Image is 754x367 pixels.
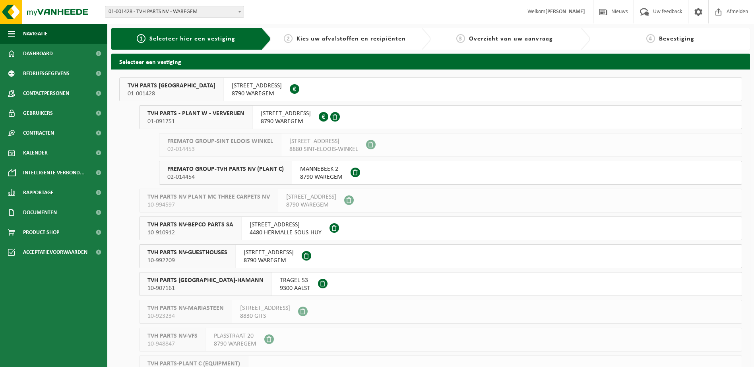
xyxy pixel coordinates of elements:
span: TVH PARTS NV-VFS [147,332,198,340]
span: Rapportage [23,183,54,203]
span: 02-014454 [167,173,284,181]
span: Bedrijfsgegevens [23,64,70,83]
span: TVH PARTS [GEOGRAPHIC_DATA]-HAMANN [147,276,264,284]
span: Product Shop [23,222,59,242]
span: 01-001428 - TVH PARTS NV - WAREGEM [105,6,244,17]
span: 8790 WAREGEM [232,90,282,98]
span: TVH PARTS NV-GUESTHOUSES [147,249,227,257]
span: Overzicht van uw aanvraag [469,36,553,42]
span: 3 [456,34,465,43]
span: 10-948847 [147,340,198,348]
strong: [PERSON_NAME] [545,9,585,15]
span: [STREET_ADDRESS] [289,137,358,145]
span: TVH PARTS NV-MARIASTEEN [147,304,224,312]
span: 4 [646,34,655,43]
span: 8790 WAREGEM [214,340,256,348]
span: Documenten [23,203,57,222]
span: Navigatie [23,24,48,44]
button: TVH PARTS - PLANT W - VERVERIJEN 01-091751 [STREET_ADDRESS]8790 WAREGEM [139,105,742,129]
span: [STREET_ADDRESS] [286,193,336,201]
span: 8790 WAREGEM [286,201,336,209]
button: TVH PARTS [GEOGRAPHIC_DATA] 01-001428 [STREET_ADDRESS]8790 WAREGEM [119,77,742,101]
span: 8790 WAREGEM [300,173,343,181]
span: TVH PARTS NV PLANT MC THREE CARPETS NV [147,193,270,201]
span: 1 [137,34,145,43]
button: TVH PARTS [GEOGRAPHIC_DATA]-HAMANN 10-907161 TRAGEL 539300 AALST [139,272,742,296]
span: Gebruikers [23,103,53,123]
span: 01-091751 [147,118,244,126]
span: FREMATO GROUP-TVH PARTS NV (PLANT C) [167,165,284,173]
span: 10-910912 [147,229,233,237]
span: 10-907161 [147,284,264,292]
span: 8790 WAREGEM [244,257,294,265]
span: 10-923234 [147,312,224,320]
span: [STREET_ADDRESS] [250,221,322,229]
span: 8880 SINT-ELOOIS-WINKEL [289,145,358,153]
span: 01-001428 [128,90,215,98]
span: 8790 WAREGEM [261,118,311,126]
span: Acceptatievoorwaarden [23,242,87,262]
span: 2 [284,34,293,43]
span: MANNEBEEK 2 [300,165,343,173]
span: [STREET_ADDRESS] [244,249,294,257]
button: TVH PARTS NV-GUESTHOUSES 10-992209 [STREET_ADDRESS]8790 WAREGEM [139,244,742,268]
span: Selecteer hier een vestiging [149,36,235,42]
span: 02-014453 [167,145,273,153]
span: Intelligente verbond... [23,163,85,183]
span: Bevestiging [659,36,694,42]
span: [STREET_ADDRESS] [240,304,290,312]
span: Contactpersonen [23,83,69,103]
span: PLASSTRAAT 20 [214,332,256,340]
span: TVH PARTS [GEOGRAPHIC_DATA] [128,82,215,90]
span: 10-994597 [147,201,270,209]
button: FREMATO GROUP-TVH PARTS NV (PLANT C) 02-014454 MANNEBEEK 28790 WAREGEM [159,161,742,185]
span: Kies uw afvalstoffen en recipiënten [297,36,406,42]
span: TVH PARTS - PLANT W - VERVERIJEN [147,110,244,118]
span: [STREET_ADDRESS] [261,110,311,118]
span: [STREET_ADDRESS] [232,82,282,90]
span: 9300 AALST [280,284,310,292]
span: 01-001428 - TVH PARTS NV - WAREGEM [105,6,244,18]
span: TRAGEL 53 [280,276,310,284]
span: 10-992209 [147,257,227,265]
span: Kalender [23,143,48,163]
span: FREMATO GROUP-SINT ELOOIS WINKEL [167,137,273,145]
button: TVH PARTS NV-BEPCO PARTS SA 10-910912 [STREET_ADDRESS]4480 HERMALLE-SOUS-HUY [139,216,742,240]
span: Dashboard [23,44,53,64]
h2: Selecteer een vestiging [111,54,750,69]
span: 8830 GITS [240,312,290,320]
span: Contracten [23,123,54,143]
span: TVH PARTS NV-BEPCO PARTS SA [147,221,233,229]
span: 4480 HERMALLE-SOUS-HUY [250,229,322,237]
